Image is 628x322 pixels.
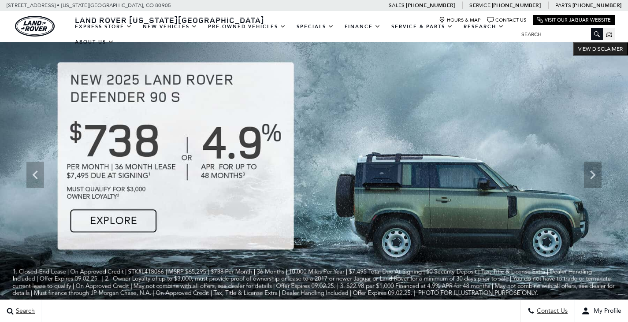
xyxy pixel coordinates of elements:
span: My Profile [590,307,621,315]
button: user-profile-menu [575,300,628,322]
a: [PHONE_NUMBER] [492,2,541,9]
a: [STREET_ADDRESS] • [US_STATE][GEOGRAPHIC_DATA], CO 80905 [7,2,171,8]
span: Parts [555,2,571,8]
a: [PHONE_NUMBER] [406,2,455,9]
a: Finance [339,19,386,34]
a: About Us [70,34,119,50]
a: EXPRESS STORE [70,19,137,34]
a: [PHONE_NUMBER] [572,2,621,9]
a: Contact Us [487,17,526,23]
a: Specials [291,19,339,34]
img: Land Rover [15,16,55,37]
button: VIEW DISCLAIMER [573,42,628,56]
span: Sales [389,2,405,8]
a: Research [458,19,509,34]
span: Search [14,307,35,315]
span: Service [469,2,490,8]
span: Land Rover [US_STATE][GEOGRAPHIC_DATA] [75,15,264,25]
a: Land Rover [US_STATE][GEOGRAPHIC_DATA] [70,15,270,25]
a: Service & Parts [386,19,458,34]
nav: Main Navigation [70,19,515,50]
span: Contact Us [535,307,568,315]
span: VIEW DISCLAIMER [578,45,623,52]
a: Hours & Map [439,17,481,23]
a: New Vehicles [137,19,203,34]
input: Search [515,29,603,40]
a: Pre-Owned Vehicles [203,19,291,34]
a: land-rover [15,16,55,37]
a: Visit Our Jaguar Website [537,17,611,23]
